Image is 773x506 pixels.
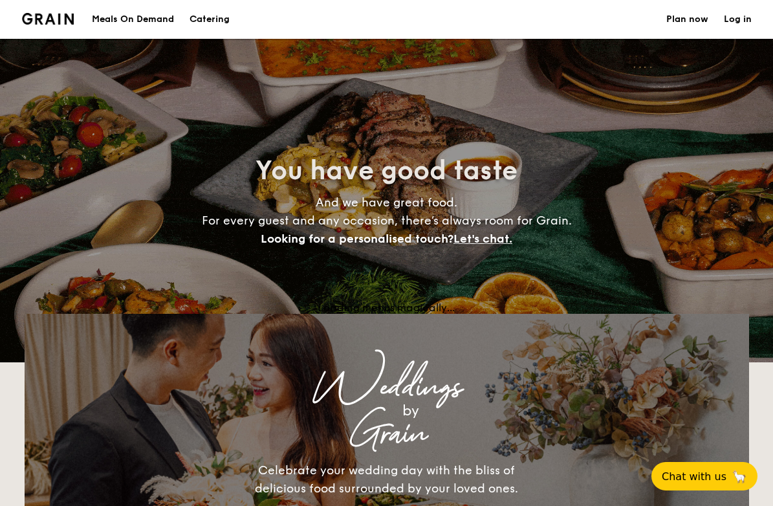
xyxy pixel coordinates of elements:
span: Chat with us [662,470,726,483]
div: Celebrate your wedding day with the bliss of delicious food surrounded by your loved ones. [241,461,532,498]
span: 🦙 [732,469,747,484]
img: Grain [22,13,74,25]
div: Loading menus magically... [25,302,749,314]
span: Let's chat. [453,232,512,246]
button: Chat with us🦙 [651,462,757,490]
div: by [186,399,635,423]
a: Logotype [22,13,74,25]
div: Weddings [138,376,635,399]
div: Grain [138,423,635,446]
